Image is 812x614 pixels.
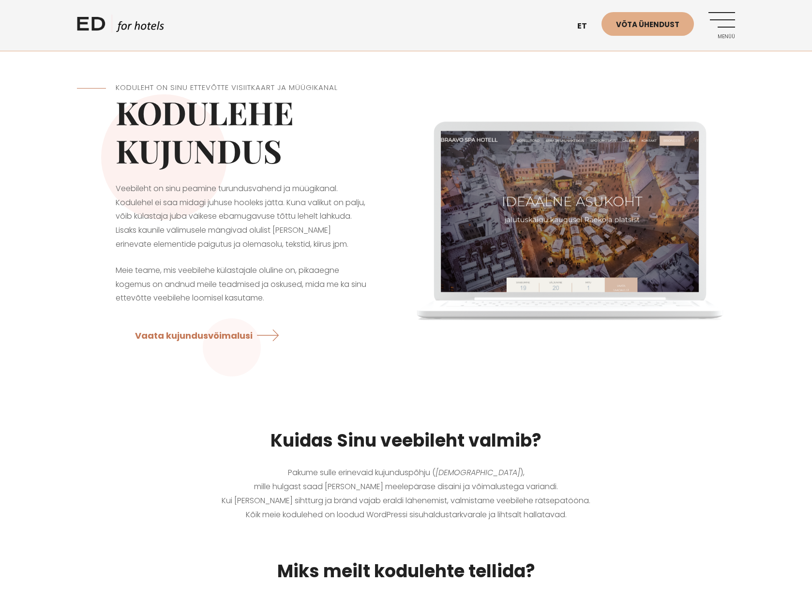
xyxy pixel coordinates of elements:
a: et [572,15,601,38]
a: Võta ühendust [601,12,694,36]
p: Pakume sulle erinevaid kujunduspõhju ( ), mille hulgast saad [PERSON_NAME] meelepärase disaini ja... [77,466,735,522]
a: Vaata kujundusvõimalusi [135,322,286,348]
h5: Koduleht on Sinu ettevõtte visiitkaart ja müügikanal [116,82,367,93]
span: Menüü [708,34,735,40]
h1: Kodulehe kujundus [116,93,367,170]
a: ED HOTELS [77,15,164,39]
p: Meie teame, mis veebilehe külastajale oluline on, pikaaegne kogemus on andnud meile teadmised ja ... [116,264,367,305]
img: Kodulehe kujundus I ED for hotels I meile meeldib luua ilusaid kodulehti [406,86,735,349]
em: [DEMOGRAPHIC_DATA] [436,467,520,478]
h3: Miks meilt kodulehte tellida? [77,558,735,584]
p: Veebileht on sinu peamine turundusvahend ja müügikanal. Kodulehel ei saa midagi juhuse hooleks jä... [116,182,367,252]
h3: Kuidas Sinu veebileht valmib? [77,428,735,454]
a: Menüü [708,12,735,39]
